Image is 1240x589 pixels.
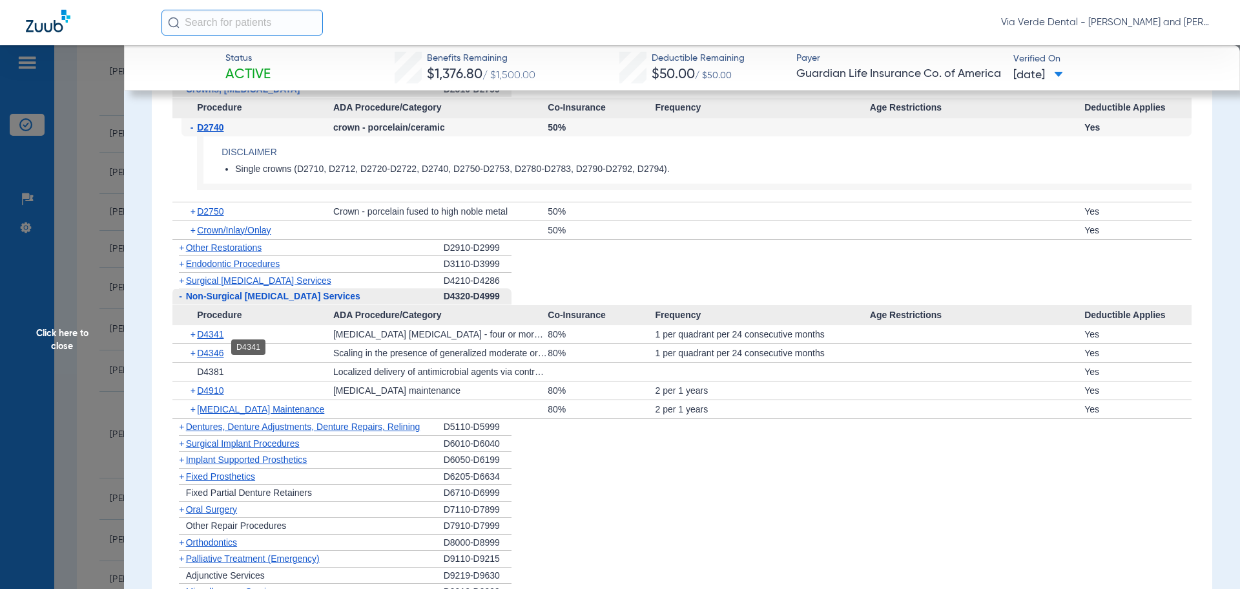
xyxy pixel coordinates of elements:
span: Procedure [172,305,333,326]
span: + [191,381,198,400]
div: Yes [1084,363,1192,381]
span: + [179,537,184,548]
div: Yes [1084,381,1192,400]
span: Deductible Remaining [652,52,745,65]
div: D2910-D2999 [444,240,512,257]
div: Localized delivery of antimicrobial agents via controlled release vehicle into diseased crevicula... [333,363,548,381]
div: D5110-D5999 [444,419,512,436]
span: ADA Procedure/Category [333,305,548,326]
span: Guardian Life Insurance Co. of America [796,66,1002,82]
img: Zuub Logo [26,10,70,32]
span: Age Restrictions [870,305,1084,326]
span: + [191,400,198,418]
div: Scaling in the presence of generalized moderate or severe gingival inflammation - full mouth [333,344,548,362]
span: + [179,553,184,564]
span: Deductible Applies [1084,305,1192,326]
span: + [179,471,184,482]
div: [MEDICAL_DATA] [MEDICAL_DATA] - four or more teeth per quadrant [333,325,548,343]
span: + [179,504,184,515]
div: 80% [548,344,655,362]
div: 80% [548,381,655,400]
span: Status [225,52,271,65]
span: D4381 [197,367,223,377]
div: crown - porcelain/ceramic [333,118,548,136]
div: Yes [1084,325,1192,343]
div: D8000-D8999 [444,535,512,552]
span: Co-Insurance [548,305,655,326]
span: - [179,291,182,301]
span: + [191,325,198,343]
div: D6050-D6199 [444,452,512,469]
div: Crown - porcelain fused to high noble metal [333,202,548,220]
span: D4910 [197,385,223,396]
span: Verified On [1013,52,1219,66]
div: 1 per quadrant per 24 consecutive months [655,344,869,362]
span: + [179,438,184,449]
div: Yes [1084,202,1192,220]
div: Yes [1084,344,1192,362]
div: 1 per quadrant per 24 consecutive months [655,325,869,343]
span: D2750 [197,206,223,217]
div: D6205-D6634 [444,469,512,486]
span: Fixed Prosthetics [186,471,255,482]
span: [DATE] [1013,67,1063,83]
span: + [191,221,198,239]
div: D4210-D4286 [444,273,512,289]
span: $1,376.80 [427,68,482,81]
span: Payer [796,52,1002,65]
app-breakdown-title: Disclaimer [222,145,1192,159]
div: 80% [548,325,655,343]
span: Frequency [655,98,869,118]
span: + [179,242,184,253]
span: D4341 [197,329,223,339]
div: D7110-D7899 [444,502,512,519]
span: Benefits Remaining [427,52,535,65]
div: 50% [548,202,655,220]
div: D7910-D7999 [444,518,512,535]
div: Yes [1084,221,1192,239]
span: Crowns, [MEDICAL_DATA] [186,84,300,94]
span: [MEDICAL_DATA] Maintenance [197,404,324,414]
div: D9110-D9215 [444,551,512,568]
div: [MEDICAL_DATA] maintenance [333,381,548,400]
div: D4320-D4999 [444,288,512,305]
span: + [179,422,184,432]
span: / $1,500.00 [482,70,535,81]
span: / $50.00 [695,71,732,80]
span: Adjunctive Services [186,570,265,581]
span: Frequency [655,305,869,326]
span: D2740 [197,122,223,133]
span: Active [225,66,271,84]
iframe: Chat Widget [1175,527,1240,589]
div: 50% [548,118,655,136]
span: Dentures, Denture Adjustments, Denture Repairs, Relining [186,422,420,432]
span: Palliative Treatment (Emergency) [186,553,320,564]
span: + [179,455,184,465]
div: D6010-D6040 [444,436,512,453]
span: Endodontic Procedures [186,259,280,269]
img: Search Icon [168,17,180,28]
span: Deductible Applies [1084,98,1192,118]
span: Surgical [MEDICAL_DATA] Services [186,275,331,286]
span: Age Restrictions [870,98,1084,118]
span: Implant Supported Prosthetics [186,455,307,465]
div: 80% [548,400,655,418]
span: Crown/Inlay/Onlay [197,225,271,235]
span: ADA Procedure/Category [333,98,548,118]
span: Co-Insurance [548,98,655,118]
span: Other Restorations [186,242,262,253]
div: D6710-D6999 [444,485,512,502]
input: Search for patients [161,10,323,36]
span: Via Verde Dental - [PERSON_NAME] and [PERSON_NAME] DDS [1001,16,1214,29]
span: Procedure [172,98,333,118]
span: $50.00 [652,68,695,81]
span: + [179,259,184,269]
span: - [191,118,198,136]
div: Yes [1084,400,1192,418]
span: Oral Surgery [186,504,237,515]
span: D4346 [197,348,223,358]
span: + [191,344,198,362]
span: + [179,275,184,286]
div: 2 per 1 years [655,381,869,400]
